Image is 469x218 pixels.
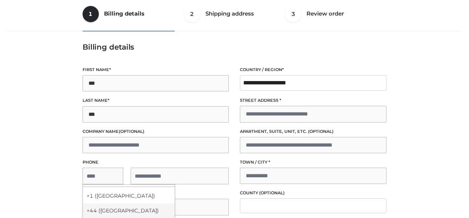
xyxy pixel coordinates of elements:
span: (optional) [119,129,144,134]
label: First name [83,66,229,73]
span: (optional) [259,190,285,195]
label: Last name [83,97,229,104]
label: Town / City [240,159,386,166]
label: County [240,190,386,197]
label: Company name [83,128,229,135]
label: Apartment, suite, unit, etc. [240,128,386,135]
label: Street address [240,97,386,104]
span: (optional) [308,129,334,134]
label: Country / Region [240,66,386,73]
div: +1 ([GEOGRAPHIC_DATA]) [83,189,175,204]
h3: Billing details [83,43,386,51]
label: Phone [83,159,229,166]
